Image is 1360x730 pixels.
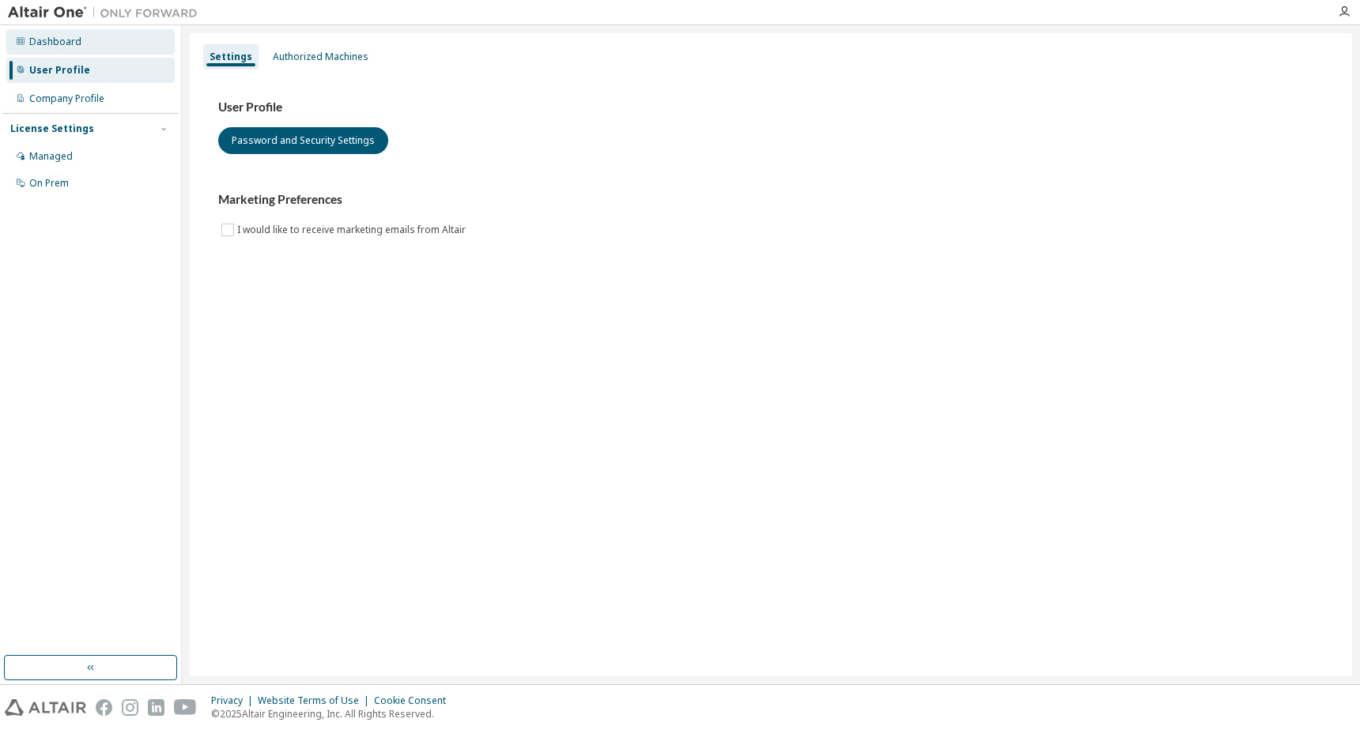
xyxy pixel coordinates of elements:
[29,36,81,48] div: Dashboard
[218,127,388,154] button: Password and Security Settings
[273,51,368,63] div: Authorized Machines
[8,5,206,21] img: Altair One
[218,192,1324,208] h3: Marketing Preferences
[218,100,1324,115] h3: User Profile
[211,694,258,707] div: Privacy
[5,699,86,716] img: altair_logo.svg
[374,694,455,707] div: Cookie Consent
[96,699,112,716] img: facebook.svg
[210,51,252,63] div: Settings
[29,150,73,163] div: Managed
[148,699,164,716] img: linkedin.svg
[29,64,90,77] div: User Profile
[29,177,69,190] div: On Prem
[174,699,197,716] img: youtube.svg
[29,92,104,105] div: Company Profile
[122,699,138,716] img: instagram.svg
[211,707,455,721] p: © 2025 Altair Engineering, Inc. All Rights Reserved.
[258,694,374,707] div: Website Terms of Use
[10,122,94,135] div: License Settings
[237,220,469,239] label: I would like to receive marketing emails from Altair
